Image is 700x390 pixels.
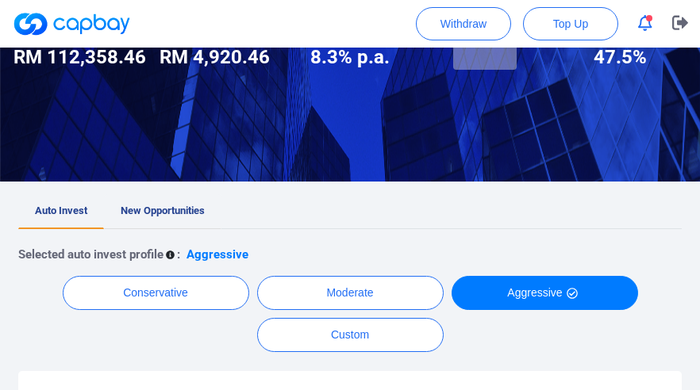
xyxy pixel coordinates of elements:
[594,44,647,70] h3: 47.5%
[310,44,390,70] h3: 8.3% p.a.
[18,245,163,264] p: Selected auto invest profile
[187,245,248,264] p: Aggressive
[452,276,638,310] button: Aggressive
[13,44,146,70] h3: RM 112,358.46
[121,205,205,216] span: New Opportunities
[257,318,444,352] button: Custom
[553,16,588,32] span: Top Up
[523,7,618,40] button: Top Up
[257,276,444,310] button: Moderate
[160,44,270,70] h3: RM 4,920.46
[63,276,249,310] button: Conservative
[416,7,511,40] button: Withdraw
[35,205,87,216] span: Auto Invest
[177,245,180,264] p: :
